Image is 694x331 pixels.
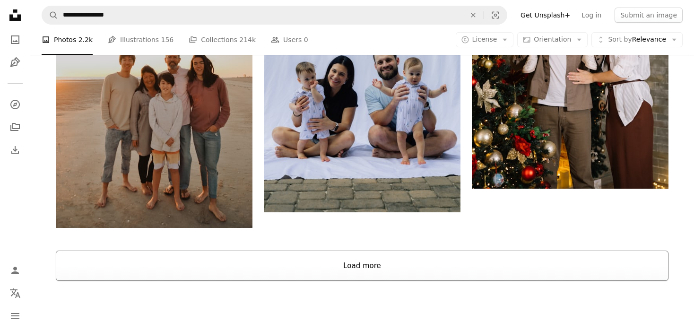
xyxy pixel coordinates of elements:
[6,261,25,280] a: Log in / Sign up
[463,6,484,24] button: Clear
[6,118,25,137] a: Collections
[472,35,497,43] span: License
[6,6,25,26] a: Home — Unsplash
[6,30,25,49] a: Photos
[6,306,25,325] button: Menu
[6,140,25,159] a: Download History
[534,35,571,43] span: Orientation
[271,25,308,55] a: Users 0
[304,35,308,45] span: 0
[608,35,632,43] span: Sort by
[264,61,460,69] a: Family with two babies posing for a portrait
[42,6,58,24] button: Search Unsplash
[161,35,174,45] span: 156
[6,53,25,72] a: Illustrations
[108,25,173,55] a: Illustrations 156
[608,35,666,44] span: Relevance
[42,6,507,25] form: Find visuals sitewide
[591,32,683,47] button: Sort byRelevance
[56,251,668,281] button: Load more
[56,77,252,85] a: smiling people on shore
[615,8,683,23] button: Submit an image
[189,25,256,55] a: Collections 214k
[576,8,607,23] a: Log in
[517,32,588,47] button: Orientation
[6,95,25,114] a: Explore
[6,284,25,303] button: Language
[456,32,514,47] button: License
[484,6,507,24] button: Visual search
[239,35,256,45] span: 214k
[515,8,576,23] a: Get Unsplash+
